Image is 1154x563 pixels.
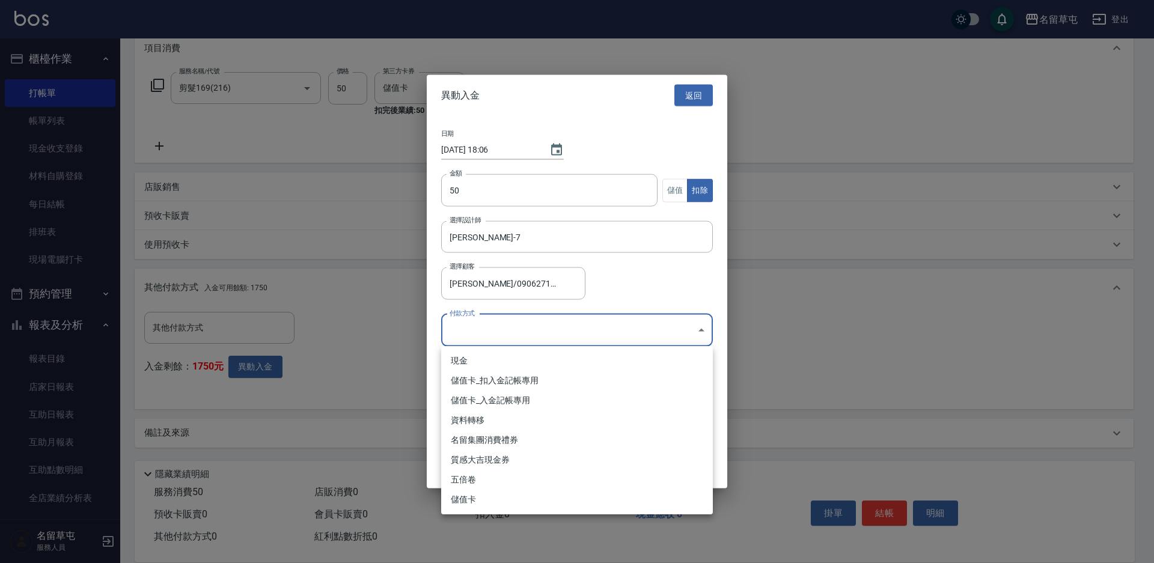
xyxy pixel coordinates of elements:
li: 資料轉移 [441,410,713,430]
li: 名留集團消費禮券 [441,430,713,450]
li: 五倍卷 [441,470,713,490]
li: 儲值卡 [441,490,713,510]
li: 質感大吉現金券 [441,450,713,470]
li: 現金 [441,351,713,371]
li: 儲值卡_入金記帳專用 [441,391,713,410]
li: 儲值卡_扣入金記帳專用 [441,371,713,391]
